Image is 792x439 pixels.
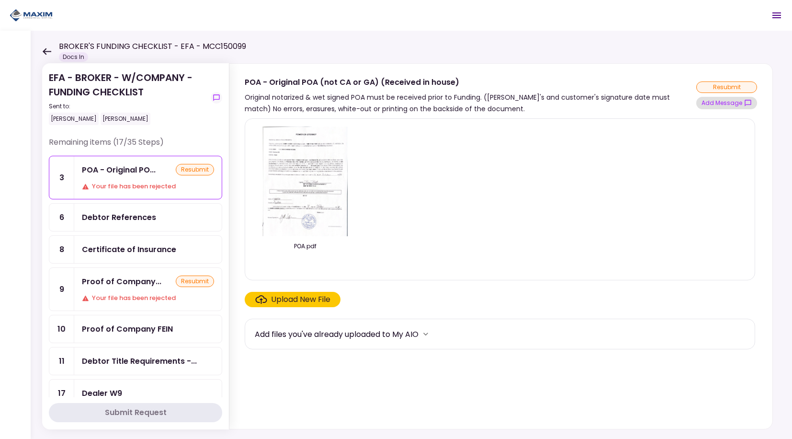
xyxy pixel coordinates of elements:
div: Dealer W9 [82,387,122,399]
div: Your file has been rejected [82,182,214,191]
div: POA - Original POA (not CA or GA) (Received in house) [82,164,156,176]
div: 17 [49,380,74,407]
button: Open menu [765,4,788,27]
div: POA - Original POA (not CA or GA) (Received in house)Original notarized & wet signed POA must be ... [229,63,773,429]
button: Submit Request [49,403,222,422]
div: Your file has been rejected [82,293,214,303]
div: Remaining items (17/35 Steps) [49,137,222,156]
a: 3POA - Original POA (not CA or GA) (Received in house)resubmitYour file has been rejected [49,156,222,199]
div: 3 [49,156,74,199]
div: Original notarized & wet signed POA must be received prior to Funding. ([PERSON_NAME]'s and custo... [245,92,696,115]
div: 10 [49,315,74,343]
div: 6 [49,204,74,231]
div: Submit Request [105,407,167,418]
div: Debtor Title Requirements - Other Requirements [82,355,197,367]
div: Docs In [59,52,88,62]
span: Click here to upload the required document [245,292,340,307]
div: resubmit [176,276,214,287]
div: Proof of Company FEIN [82,323,173,335]
div: Proof of Company Ownership [82,276,161,288]
div: 8 [49,236,74,263]
img: Partner icon [10,8,53,23]
a: 17Dealer W9 [49,379,222,407]
div: Sent to: [49,102,207,111]
h1: BROKER'S FUNDING CHECKLIST - EFA - MCC150099 [59,41,246,52]
div: POA.pdf [255,242,355,251]
div: 11 [49,347,74,375]
a: 11Debtor Title Requirements - Other Requirements [49,347,222,375]
div: [PERSON_NAME] [101,113,150,125]
button: show-messages [696,97,757,109]
div: Upload New File [271,294,330,305]
div: resubmit [696,81,757,93]
button: more [419,327,433,341]
button: show-messages [211,92,222,104]
a: 8Certificate of Insurance [49,235,222,264]
div: Debtor References [82,211,156,223]
div: resubmit [176,164,214,175]
div: EFA - BROKER - W/COMPANY - FUNDING CHECKLIST [49,70,207,125]
div: [PERSON_NAME] [49,113,99,125]
div: 9 [49,268,74,311]
div: Certificate of Insurance [82,243,176,255]
a: 10Proof of Company FEIN [49,315,222,343]
div: Add files you've already uploaded to My AIO [255,328,419,340]
a: 9Proof of Company OwnershipresubmitYour file has been rejected [49,267,222,311]
div: POA - Original POA (not CA or GA) (Received in house) [245,76,696,88]
a: 6Debtor References [49,203,222,231]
